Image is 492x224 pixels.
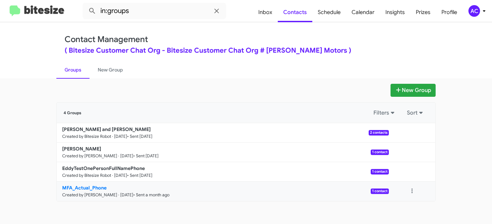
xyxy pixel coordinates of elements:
[62,146,101,152] b: [PERSON_NAME]
[57,123,389,143] a: [PERSON_NAME] and [PERSON_NAME]Created by Bitesize Robot · [DATE]• Sent [DATE]2 contacts
[62,126,151,132] b: [PERSON_NAME] and [PERSON_NAME]
[369,130,389,135] span: 2 contacts
[371,188,389,194] span: 1 contact
[403,107,428,119] button: Sort
[127,134,152,139] small: • Sent [DATE]
[133,192,169,198] small: • Sent a month ago
[468,5,480,17] div: AC
[65,47,427,54] div: ( Bitesize Customer Chat Org - Bitesize Customer Chat Org # [PERSON_NAME] Motors )
[346,2,380,22] a: Calendar
[57,143,389,162] a: [PERSON_NAME]Created by [PERSON_NAME] · [DATE]• Sent [DATE]1 contact
[62,134,127,139] small: Created by Bitesize Robot · [DATE]
[83,3,226,19] input: Search
[62,185,107,191] b: MFA_Actual_Phone
[133,153,159,159] small: • Sent [DATE]
[391,84,436,97] button: New Group
[410,2,436,22] a: Prizes
[369,107,400,119] button: Filters
[90,61,131,79] a: New Group
[312,2,346,22] a: Schedule
[436,2,463,22] a: Profile
[65,34,148,44] a: Contact Management
[371,169,389,174] span: 1 contact
[57,182,389,201] a: MFA_Actual_PhoneCreated by [PERSON_NAME] · [DATE]• Sent a month ago1 contact
[463,5,484,17] button: AC
[57,162,389,182] a: EddyTestOnePersonFullNamePhoneCreated by Bitesize Robot · [DATE]• Sent [DATE]1 contact
[380,2,410,22] a: Insights
[278,2,312,22] a: Contacts
[56,61,90,79] a: Groups
[62,192,133,198] small: Created by [PERSON_NAME] · [DATE]
[64,110,81,115] span: 4 Groups
[62,153,133,159] small: Created by [PERSON_NAME] · [DATE]
[62,165,145,171] b: EddyTestOnePersonFullNamePhone
[371,149,389,155] span: 1 contact
[253,2,278,22] a: Inbox
[127,173,152,178] small: • Sent [DATE]
[62,173,127,178] small: Created by Bitesize Robot · [DATE]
